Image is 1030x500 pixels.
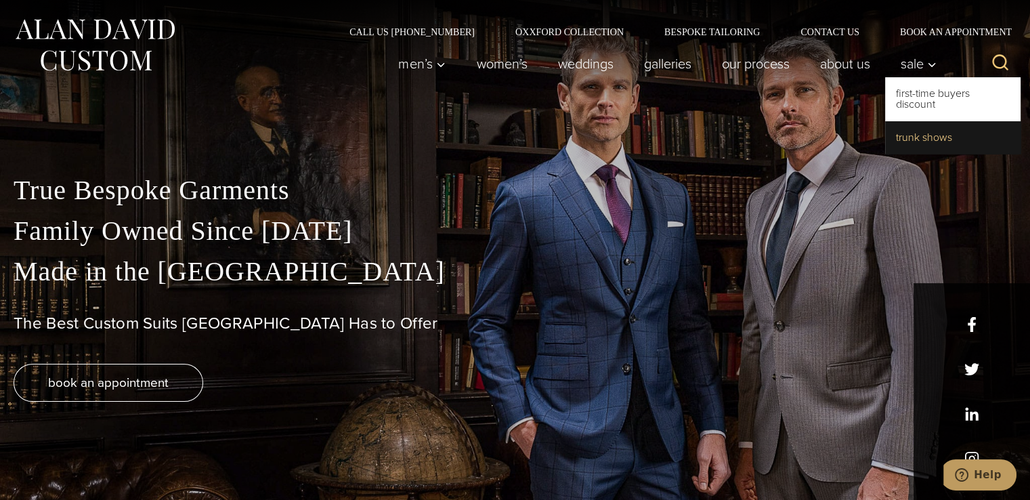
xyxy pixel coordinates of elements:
span: book an appointment [48,373,169,392]
a: First-Time Buyers Discount [885,77,1021,121]
a: Galleries [628,50,706,77]
a: Call Us [PHONE_NUMBER] [329,27,495,37]
a: Contact Us [780,27,880,37]
a: Women’s [461,50,542,77]
img: Alan David Custom [14,15,176,75]
nav: Primary Navigation [383,50,944,77]
button: Child menu of Sale [885,50,944,77]
a: Oxxford Collection [495,27,644,37]
nav: Secondary Navigation [329,27,1016,37]
a: Our Process [706,50,804,77]
button: View Search Form [984,47,1016,80]
a: About Us [804,50,885,77]
a: book an appointment [14,364,203,402]
iframe: Opens a widget where you can chat to one of our agents [943,459,1016,493]
button: Men’s sub menu toggle [383,50,461,77]
a: Book an Appointment [880,27,1016,37]
a: Trunk Shows [885,121,1021,154]
h1: The Best Custom Suits [GEOGRAPHIC_DATA] Has to Offer [14,314,1016,333]
a: weddings [542,50,628,77]
a: Bespoke Tailoring [644,27,780,37]
p: True Bespoke Garments Family Owned Since [DATE] Made in the [GEOGRAPHIC_DATA] [14,170,1016,292]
